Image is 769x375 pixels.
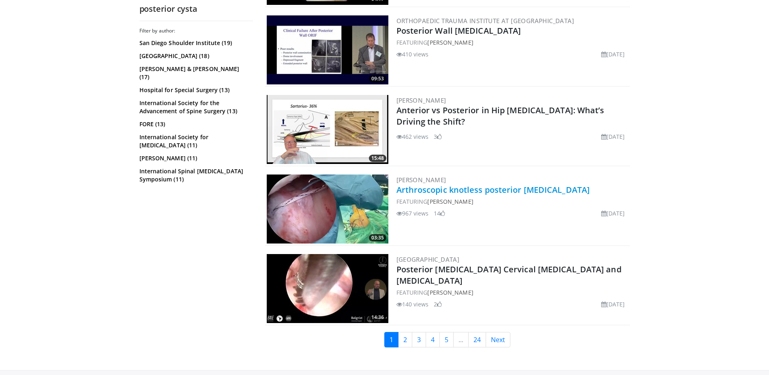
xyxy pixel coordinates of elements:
li: [DATE] [601,300,625,308]
a: [GEOGRAPHIC_DATA] (18) [139,52,251,60]
span: 09:53 [369,75,386,82]
a: 2 [398,332,412,347]
a: 24 [468,332,486,347]
li: 14 [434,209,445,218]
a: [PERSON_NAME] [427,198,473,205]
img: 323d8866-7c54-4680-ab53-78bc1e009c77.300x170_q85_crop-smart_upscale.jpg [267,95,388,164]
a: 4 [426,332,440,347]
a: International Society for [MEDICAL_DATA] (11) [139,133,251,149]
span: 15:48 [369,155,386,162]
a: 15:48 [267,95,388,164]
span: 14:36 [369,314,386,321]
a: [PERSON_NAME] & [PERSON_NAME] (17) [139,65,251,81]
a: [PERSON_NAME] [396,96,446,104]
a: Next [486,332,510,347]
li: 2 [434,300,442,308]
li: 3 [434,132,442,141]
a: San Diego Shoulder Institute (19) [139,39,251,47]
a: 09:53 [267,15,388,84]
div: FEATURING [396,288,628,297]
a: [PERSON_NAME] [396,176,446,184]
a: [GEOGRAPHIC_DATA] [396,255,460,263]
li: [DATE] [601,132,625,141]
a: 03:35 [267,175,388,244]
div: FEATURING [396,197,628,206]
a: 1 [384,332,398,347]
nav: Search results pages [265,332,630,347]
h3: Filter by author: [139,28,253,34]
img: df19e0ca-649b-4304-bc0e-36eb8c321e3a.300x170_q85_crop-smart_upscale.jpg [267,254,388,323]
a: [PERSON_NAME] (11) [139,154,251,162]
li: [DATE] [601,50,625,58]
img: cb1758d3-f6ae-45c5-97d9-9e7687918b7b.300x170_q85_crop-smart_upscale.jpg [267,15,388,84]
li: [DATE] [601,209,625,218]
a: 3 [412,332,426,347]
a: 14:36 [267,254,388,323]
a: International Society for the Advancement of Spine Surgery (13) [139,99,251,115]
span: 03:35 [369,234,386,241]
a: [PERSON_NAME] [427,289,473,296]
a: 5 [439,332,454,347]
a: Orthopaedic Trauma Institute at [GEOGRAPHIC_DATA] [396,17,574,25]
div: FEATURING [396,38,628,47]
li: 410 views [396,50,429,58]
a: Arthroscopic knotless posterior [MEDICAL_DATA] [396,184,590,195]
h2: posterior cysta [139,4,253,14]
li: 140 views [396,300,429,308]
a: International Spinal [MEDICAL_DATA] Symposium (11) [139,167,251,183]
img: 796ec785-0cdf-4d79-b241-afeb799f6d4e.300x170_q85_crop-smart_upscale.jpg [267,175,388,244]
a: [PERSON_NAME] [427,39,473,46]
a: Posterior Wall [MEDICAL_DATA] [396,25,521,36]
a: FORE (13) [139,120,251,128]
a: Anterior vs Posterior in Hip [MEDICAL_DATA]: What’s Driving the Shift? [396,105,604,127]
a: Hospital for Special Surgery (13) [139,86,251,94]
li: 462 views [396,132,429,141]
li: 967 views [396,209,429,218]
a: Posterior [MEDICAL_DATA] Cervical [MEDICAL_DATA] and [MEDICAL_DATA] [396,264,621,286]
